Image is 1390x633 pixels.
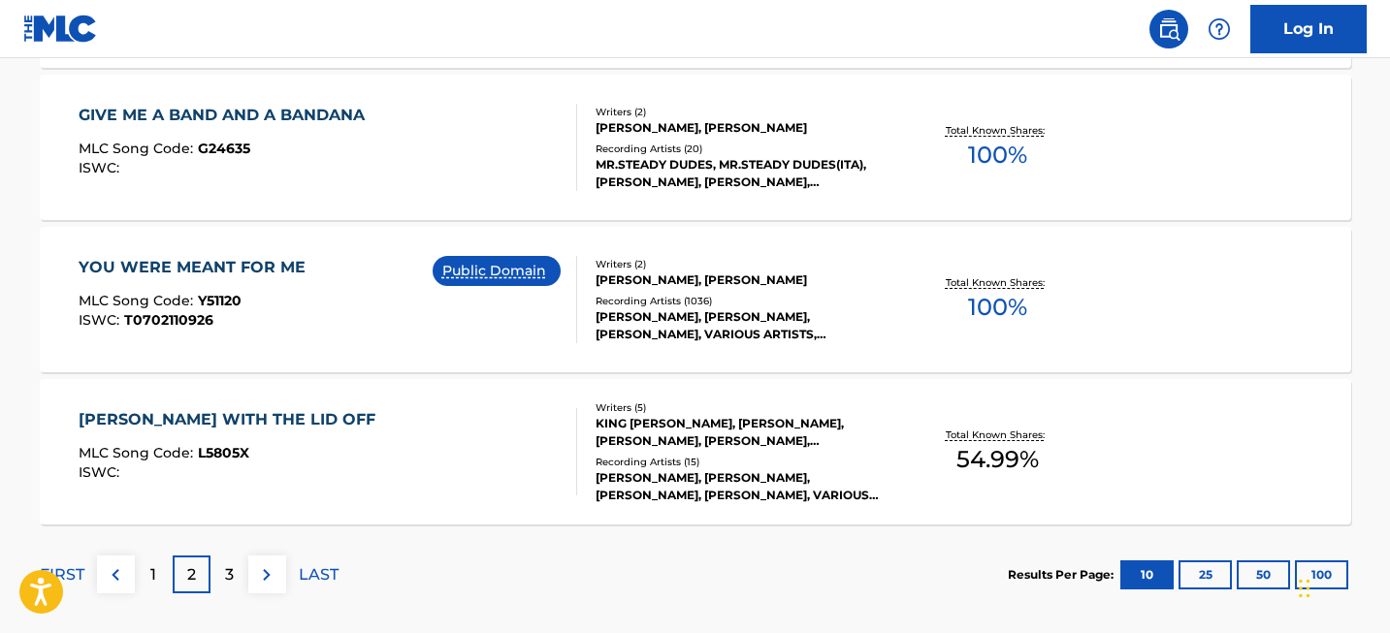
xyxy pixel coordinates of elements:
[946,275,1050,290] p: Total Known Shares:
[40,563,84,586] p: FIRST
[1149,10,1188,48] a: Public Search
[124,311,213,329] span: T0702110926
[596,400,889,415] div: Writers ( 5 )
[255,563,278,586] img: right
[1293,540,1390,633] div: Widget de chat
[596,257,889,271] div: Writers ( 2 )
[596,271,889,289] div: [PERSON_NAME], [PERSON_NAME]
[596,469,889,504] div: [PERSON_NAME], [PERSON_NAME], [PERSON_NAME], [PERSON_NAME], VARIOUS ARTISTS
[1200,10,1239,48] div: Help
[1208,17,1231,41] img: help
[968,290,1027,325] span: 100 %
[299,563,339,586] p: LAST
[596,105,889,119] div: Writers ( 2 )
[79,159,124,176] span: ISWC :
[198,292,242,309] span: Y51120
[40,75,1351,220] a: GIVE ME A BAND AND A BANDANAMLC Song Code:G24635ISWC:Writers (2)[PERSON_NAME], [PERSON_NAME]Recor...
[40,227,1351,372] a: YOU WERE MEANT FOR MEMLC Song Code:Y51120ISWC:T0702110926Public DomainWriters (2)[PERSON_NAME], [...
[946,427,1050,442] p: Total Known Shares:
[596,415,889,450] div: KING [PERSON_NAME], [PERSON_NAME], [PERSON_NAME], [PERSON_NAME], [PERSON_NAME]
[79,104,374,127] div: GIVE ME A BAND AND A BANDANA
[104,563,127,586] img: left
[79,256,315,279] div: YOU WERE MEANT FOR ME
[596,455,889,469] div: Recording Artists ( 15 )
[79,140,198,157] span: MLC Song Code :
[596,294,889,308] div: Recording Artists ( 1036 )
[187,563,196,586] p: 2
[79,408,385,431] div: [PERSON_NAME] WITH THE LID OFF
[1179,560,1232,589] button: 25
[1293,540,1390,633] iframe: Chat Widget
[225,563,234,586] p: 3
[946,123,1050,138] p: Total Known Shares:
[596,142,889,156] div: Recording Artists ( 20 )
[1008,566,1118,584] p: Results Per Page:
[956,442,1039,477] span: 54.99 %
[150,563,156,586] p: 1
[1237,560,1290,589] button: 50
[198,444,249,461] span: L5805X
[40,379,1351,524] a: [PERSON_NAME] WITH THE LID OFFMLC Song Code:L5805XISWC:Writers (5)KING [PERSON_NAME], [PERSON_NAM...
[442,261,551,281] p: Public Domain
[596,156,889,191] div: MR.STEADY DUDES, MR.STEADY DUDES(ITA), [PERSON_NAME], [PERSON_NAME], [PERSON_NAME]
[596,119,889,137] div: [PERSON_NAME], [PERSON_NAME]
[1157,17,1180,41] img: search
[79,463,124,481] span: ISWC :
[198,140,250,157] span: G24635
[79,292,198,309] span: MLC Song Code :
[1299,559,1310,617] div: Glisser
[968,138,1027,173] span: 100 %
[596,308,889,343] div: [PERSON_NAME], [PERSON_NAME], [PERSON_NAME], VARIOUS ARTISTS, [PERSON_NAME]
[23,15,98,43] img: MLC Logo
[1120,560,1174,589] button: 10
[79,444,198,461] span: MLC Song Code :
[79,311,124,329] span: ISWC :
[1250,5,1367,53] a: Log In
